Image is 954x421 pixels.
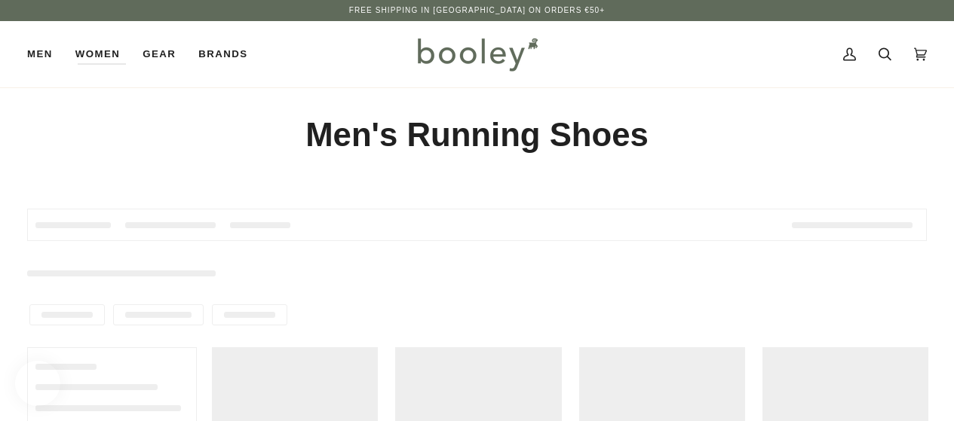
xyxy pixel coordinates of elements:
[187,21,259,87] a: Brands
[143,47,176,62] span: Gear
[131,21,187,87] a: Gear
[64,21,131,87] a: Women
[198,47,247,62] span: Brands
[27,114,927,156] h1: Men's Running Shoes
[15,361,60,406] iframe: Button to open loyalty program pop-up
[411,32,543,76] img: Booley
[75,47,120,62] span: Women
[349,5,605,17] p: Free Shipping in [GEOGRAPHIC_DATA] on Orders €50+
[27,47,53,62] span: Men
[27,21,64,87] a: Men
